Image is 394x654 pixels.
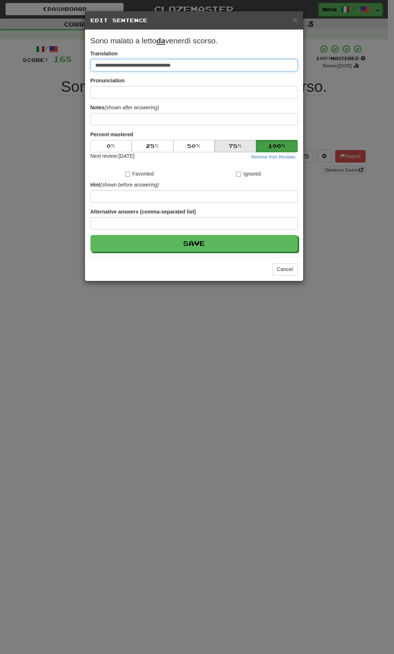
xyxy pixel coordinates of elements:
label: Alternative answers (comma-separated list) [90,208,196,215]
span: × [293,16,297,24]
button: Remove from Reviews [249,153,298,161]
button: 75% [215,140,256,152]
label: Favorited [125,170,154,177]
u: da [156,36,165,45]
label: Notes [90,104,159,111]
button: 50% [173,140,215,152]
h5: Edit Sentence [90,17,298,24]
button: 100% [256,140,298,152]
button: Close [293,16,297,24]
div: Next review: [DATE] [90,152,135,161]
button: 25% [132,140,173,152]
button: Cancel [272,263,298,275]
label: Ignored [236,170,260,177]
label: Translation [90,50,118,57]
em: (shown after answering) [104,105,159,110]
label: Hint [90,181,159,188]
label: Pronunciation [90,77,125,84]
div: Percent mastered [90,140,298,152]
p: Sono malato a letto venerdì scorso. [90,35,298,46]
em: (shown before answering) [100,182,159,188]
input: Favorited [125,172,130,177]
label: Percent mastered [90,131,134,138]
button: Save [90,235,298,252]
button: 0% [90,140,132,152]
input: Ignored [236,172,241,177]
